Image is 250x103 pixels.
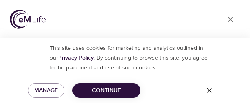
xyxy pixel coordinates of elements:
span: Continue [79,86,134,96]
a: Privacy Policy [58,54,94,62]
span: Manage [34,86,58,96]
button: Continue [72,83,140,98]
img: logo [10,10,46,29]
a: close [221,10,240,29]
button: Manage [28,83,64,98]
p: This site uses cookies for marketing and analytics outlined in our . By continuing to browse this... [42,43,208,73]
